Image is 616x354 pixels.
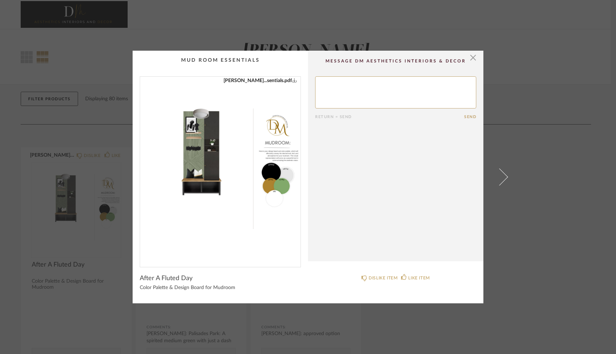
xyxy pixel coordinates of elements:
[140,274,192,282] span: After A Fluted Day
[224,77,297,85] a: [PERSON_NAME]...sentials.pdf
[369,274,397,282] div: DISLIKE ITEM
[140,77,301,261] img: 73c764c5-3392-42cb-a6e4-a0a20e86c474_1000x1000.jpg
[140,77,301,261] div: 0
[140,285,301,291] div: Color Palette & Design Board for Mudroom
[466,51,480,65] button: Close
[408,274,430,282] div: LIKE ITEM
[464,115,476,119] button: Send
[315,115,464,119] div: Return = Send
